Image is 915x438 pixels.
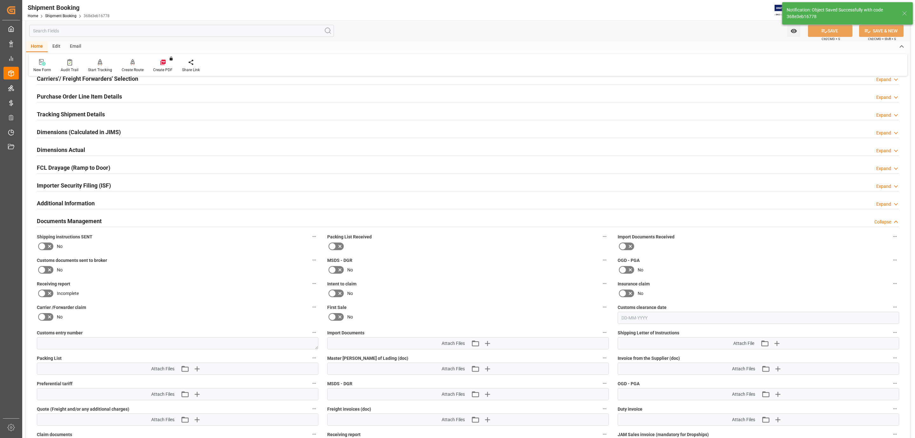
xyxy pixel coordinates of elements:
span: OGD - PGA [618,257,640,264]
div: Expand [876,94,891,101]
span: Receiving report [327,431,361,438]
span: Attach Files [151,366,174,372]
button: Customs clearance date [891,303,899,311]
div: Share Link [182,67,200,73]
div: Expand [876,183,891,190]
button: Shipping Letter of Instructions [891,328,899,337]
span: Claim documents [37,431,72,438]
input: DD-MM-YYYY [618,312,899,324]
button: OGD - PGA [891,256,899,264]
h2: Dimensions (Calculated in JIMS) [37,128,121,136]
button: Quote (Freight and/or any additional charges) [310,405,318,413]
span: Quote (Freight and/or any additional charges) [37,406,129,413]
h2: Purchase Order Line Item Details [37,92,122,101]
input: Search Fields [29,25,334,37]
button: MSDS - DGR [600,256,609,264]
div: Expand [876,165,891,172]
span: Duty invoice [618,406,642,413]
span: Customs entry number [37,330,83,336]
h2: Additional Information [37,199,95,208]
span: Customs clearance date [618,304,667,311]
span: Invoice from the Supplier (doc) [618,355,680,362]
div: Shipment Booking [28,3,110,12]
span: No [57,243,63,250]
button: Invoice from the Supplier (doc) [891,354,899,362]
span: No [347,314,353,320]
button: Preferential tariff [310,379,318,387]
span: Packing List Received [327,234,372,240]
div: Expand [876,201,891,208]
span: Incomplete [57,290,79,297]
span: Customs documents sent to broker [37,257,107,264]
button: Customs entry number [310,328,318,337]
h2: Dimensions Actual [37,146,85,154]
a: Shipment Booking [45,14,77,18]
button: SAVE & NEW [859,25,904,37]
span: No [347,290,353,297]
span: Intent to claim [327,281,356,287]
button: Carrier /Forwarder claim [310,303,318,311]
img: Exertis%20JAM%20-%20Email%20Logo.jpg_1722504956.jpg [775,5,796,16]
span: Import Documents Received [618,234,674,240]
button: Packing List [310,354,318,362]
div: Create Route [122,67,144,73]
span: Freight invoices (doc) [327,406,371,413]
span: Insurance claim [618,281,650,287]
button: Intent to claim [600,279,609,288]
span: Carrier /Forwarder claim [37,304,86,311]
span: Attach Files [732,391,755,398]
button: Receiving report [310,279,318,288]
div: Start Tracking [88,67,112,73]
span: Shipping Letter of Instructions [618,330,679,336]
span: First Sale [327,304,347,311]
button: Duty invoice [891,405,899,413]
span: JAM Sales invoice (mandatory for Dropships) [618,431,709,438]
span: Receiving report [37,281,70,287]
div: Collapse [874,219,891,225]
span: OGD - PGA [618,380,640,387]
h2: Importer Security Filing (ISF) [37,181,111,190]
span: Packing List [37,355,62,362]
button: Master [PERSON_NAME] of Lading (doc) [600,354,609,362]
button: Customs documents sent to broker [310,256,318,264]
span: No [57,267,63,273]
span: Shipping instructions SENT [37,234,92,240]
span: Preferential tariff [37,380,72,387]
span: Attach Files [442,416,465,423]
button: Import Documents [600,328,609,337]
span: Attach Files [151,416,174,423]
span: Attach Files [442,340,465,347]
button: Shipping instructions SENT [310,232,318,241]
span: No [638,290,643,297]
div: Expand [876,76,891,83]
div: Notification: Object Saved Successfully with code 368e3eb16778 [787,7,896,20]
span: No [57,314,63,320]
h2: FCL Drayage (Ramp to Door) [37,163,110,172]
h2: Documents Management [37,217,102,225]
span: MSDS - DGR [327,257,352,264]
div: Edit [48,41,65,52]
div: Expand [876,112,891,119]
button: MSDS - DGR [600,379,609,387]
span: No [347,267,353,273]
span: Attach Files [732,416,755,423]
div: New Form [33,67,51,73]
span: Attach Files [442,366,465,372]
span: No [638,267,643,273]
span: Ctrl/CMD + S [822,37,840,41]
span: Ctrl/CMD + Shift + S [868,37,896,41]
div: Home [26,41,48,52]
div: Audit Trail [61,67,78,73]
span: Attach Files [151,391,174,398]
button: Insurance claim [891,279,899,288]
span: Attach Files [732,366,755,372]
button: Import Documents Received [891,232,899,241]
span: MSDS - DGR [327,380,352,387]
span: Attach File [733,340,754,347]
button: SAVE [808,25,852,37]
button: Packing List Received [600,232,609,241]
button: OGD - PGA [891,379,899,387]
div: Expand [876,130,891,136]
span: Master [PERSON_NAME] of Lading (doc) [327,355,408,362]
div: Email [65,41,86,52]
